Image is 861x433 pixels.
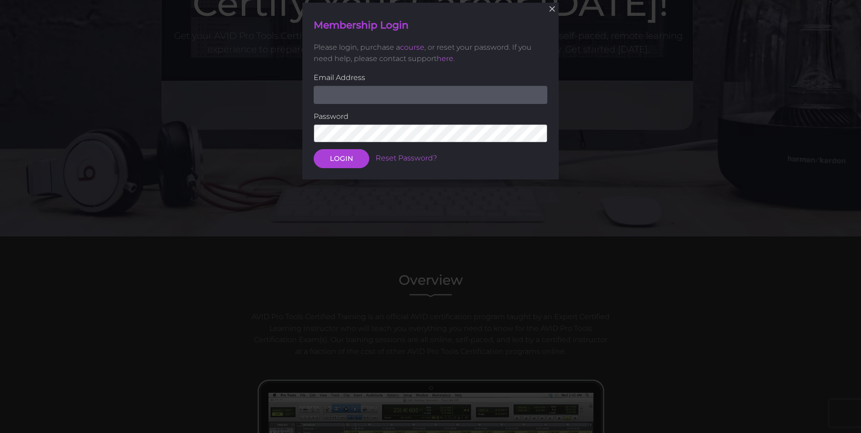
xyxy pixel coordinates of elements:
label: Email Address [314,72,547,84]
p: Please login, purchase a , or reset your password. If you need help, please contact support . [314,42,547,65]
label: Password [314,111,547,122]
h4: Membership Login [314,19,547,33]
a: Reset Password? [376,154,437,163]
a: course [400,43,424,52]
a: here [437,55,453,63]
button: LOGIN [314,150,369,169]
